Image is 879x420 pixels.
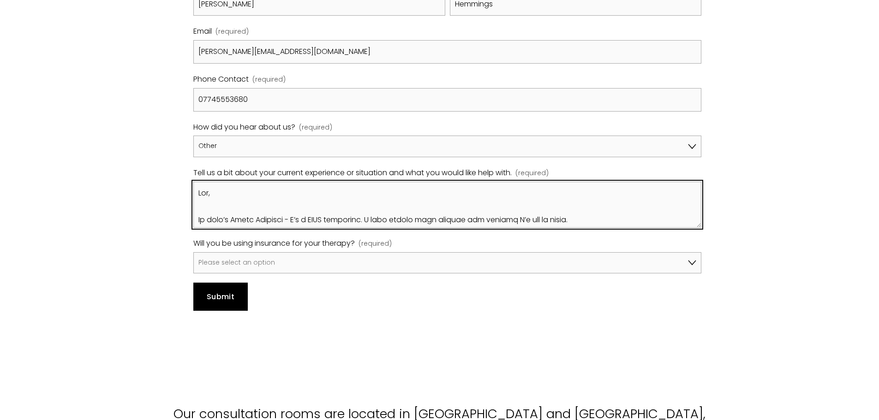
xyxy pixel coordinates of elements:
[193,25,212,38] span: Email
[193,121,295,134] span: How did you hear about us?
[215,26,249,38] span: (required)
[193,252,702,274] select: Will you be using insurance for your therapy?
[193,182,702,228] textarea: Lor, Ip dolo’s Ametc Adipisci - E’s d EIUS temporinc. U labo etdolo magn aliquae adm veniamq N’e ...
[193,283,248,310] button: SubmitSubmit
[193,166,512,180] span: Tell us a bit about your current experience or situation and what you would like help with.
[359,238,392,250] span: (required)
[299,122,332,134] span: (required)
[207,291,234,302] span: Submit
[515,168,549,179] span: (required)
[193,237,355,250] span: Will you be using insurance for your therapy?
[193,73,249,86] span: Phone Contact
[252,74,286,86] span: (required)
[193,136,702,157] select: How did you hear about us?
